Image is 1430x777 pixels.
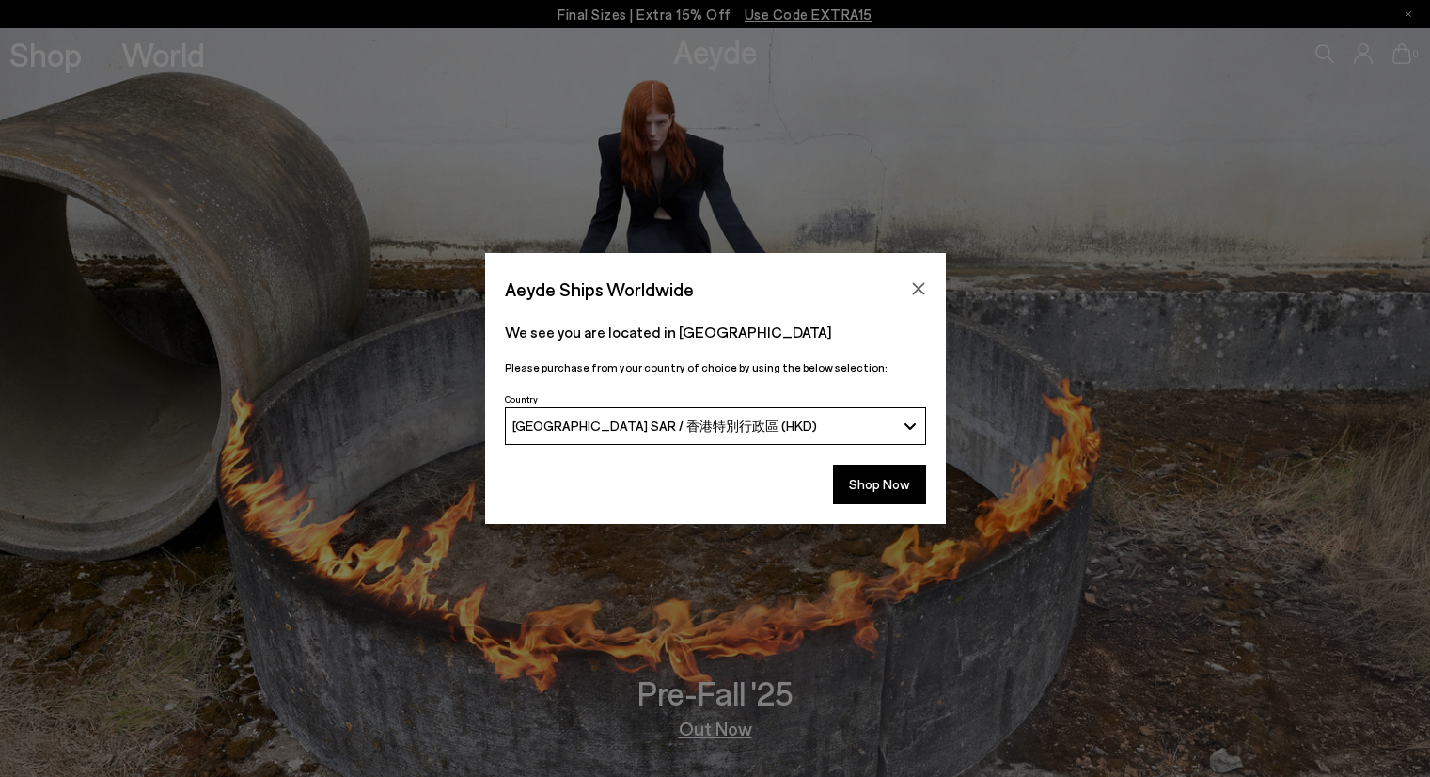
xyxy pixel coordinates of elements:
[505,273,694,306] span: Aeyde Ships Worldwide
[512,418,817,436] span: [GEOGRAPHIC_DATA] SAR / 香港特別行政區 (HKD)
[505,358,926,376] p: Please purchase from your country of choice by using the below selection:
[904,275,933,303] button: Close
[833,465,926,504] button: Shop Now
[505,393,538,404] span: Country
[505,321,926,343] p: We see you are located in [GEOGRAPHIC_DATA]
